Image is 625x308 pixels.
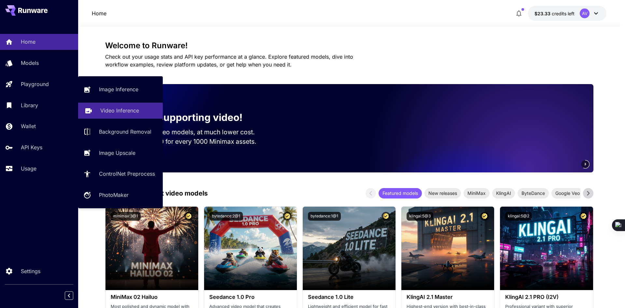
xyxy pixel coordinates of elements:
p: Save up to $350 for every 1000 Minimax assets. [116,137,267,146]
p: Video Inference [100,107,139,114]
button: Certified Model – Vetted for best performance and includes a commercial license. [382,212,390,221]
span: MiniMax [464,190,490,197]
p: Now supporting video! [134,110,243,125]
button: klingai:5@2 [505,212,532,221]
h3: KlingAI 2.1 Master [407,294,489,300]
p: Background Removal [99,128,151,136]
p: Image Inference [99,85,138,93]
div: $23.32671 [535,10,575,17]
h3: Welcome to Runware! [105,41,593,50]
span: New releases [424,190,461,197]
img: alt [500,207,593,290]
p: Library [21,101,38,109]
button: Certified Model – Vetted for best performance and includes a commercial license. [579,212,588,221]
p: ControlNet Preprocess [99,170,155,178]
button: bytedance:1@1 [308,212,341,221]
h3: MiniMax 02 Hailuo [111,294,193,300]
p: Run the best video models, at much lower cost. [116,127,267,137]
button: minimax:3@1 [111,212,141,221]
a: PhotoMaker [78,187,163,203]
img: alt [105,207,198,290]
p: Home [92,9,106,17]
button: $23.32671 [528,6,606,21]
button: Certified Model – Vetted for best performance and includes a commercial license. [184,212,193,221]
p: Image Upscale [99,149,135,157]
p: Settings [21,267,40,275]
div: AV [580,8,590,18]
p: Home [21,38,35,46]
span: credits left [552,11,575,16]
span: 3 [584,162,586,167]
a: Image Inference [78,81,163,97]
p: Wallet [21,122,36,130]
p: PhotoMaker [99,191,129,199]
span: $23.33 [535,11,552,16]
div: Collapse sidebar [70,290,78,301]
button: klingai:5@3 [407,212,433,221]
h3: Seedance 1.0 Pro [209,294,292,300]
h3: KlingAI 2.1 PRO (I2V) [505,294,588,300]
button: Collapse sidebar [65,291,73,300]
span: Featured models [379,190,422,197]
a: ControlNet Preprocess [78,166,163,182]
nav: breadcrumb [92,9,106,17]
img: alt [303,207,396,290]
a: Background Removal [78,124,163,140]
p: Usage [21,165,36,172]
p: Models [21,59,39,67]
img: alt [204,207,297,290]
a: Image Upscale [78,145,163,161]
span: Google Veo [551,190,584,197]
a: Video Inference [78,103,163,119]
h3: Seedance 1.0 Lite [308,294,390,300]
button: Certified Model – Vetted for best performance and includes a commercial license. [283,212,292,221]
p: API Keys [21,143,42,151]
button: Certified Model – Vetted for best performance and includes a commercial license. [480,212,489,221]
span: Check out your usage stats and API key performance at a glance. Explore featured models, dive int... [105,53,353,68]
span: KlingAI [492,190,515,197]
img: alt [401,207,494,290]
span: ByteDance [518,190,549,197]
button: bytedance:2@1 [209,212,243,221]
p: Playground [21,80,49,88]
